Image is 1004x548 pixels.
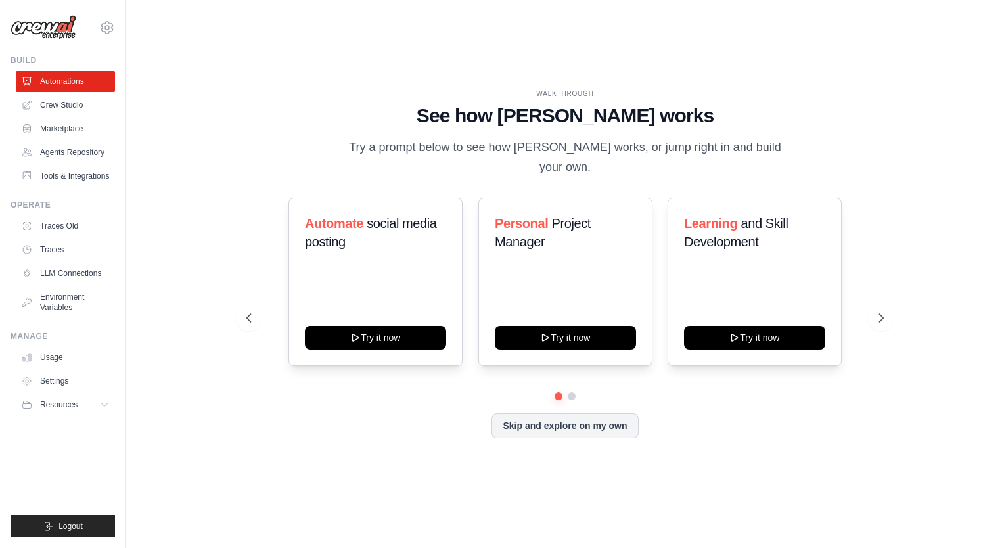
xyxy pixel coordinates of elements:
div: Build [11,55,115,66]
a: Traces [16,239,115,260]
button: Try it now [495,326,636,350]
button: Skip and explore on my own [491,413,638,438]
a: LLM Connections [16,263,115,284]
p: Try a prompt below to see how [PERSON_NAME] works, or jump right in and build your own. [344,138,786,177]
span: and Skill Development [684,216,788,249]
button: Try it now [684,326,825,350]
span: Resources [40,400,78,410]
a: Tools & Integrations [16,166,115,187]
a: Traces Old [16,216,115,237]
button: Try it now [305,326,446,350]
div: Manage [11,331,115,342]
div: Operate [11,200,115,210]
span: Personal [495,216,548,231]
a: Environment Variables [16,286,115,318]
a: Marketplace [16,118,115,139]
span: Automate [305,216,363,231]
span: social media posting [305,216,437,249]
button: Resources [16,394,115,415]
h1: See how [PERSON_NAME] works [246,104,884,127]
a: Usage [16,347,115,368]
span: Project Manager [495,216,591,249]
a: Agents Repository [16,142,115,163]
span: Learning [684,216,737,231]
img: Logo [11,15,76,40]
a: Crew Studio [16,95,115,116]
span: Logout [58,521,83,532]
button: Logout [11,515,115,537]
a: Settings [16,371,115,392]
a: Automations [16,71,115,92]
div: WALKTHROUGH [246,89,884,99]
